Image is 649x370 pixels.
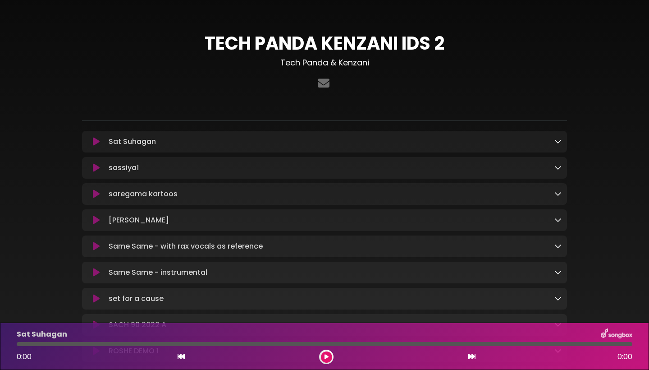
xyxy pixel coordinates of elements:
p: SACH 90 2022 A [109,319,166,330]
p: [PERSON_NAME] [109,215,169,226]
h1: TECH PANDA KENZANI IDS 2 [82,32,567,54]
p: Same Same - instrumental [109,267,207,278]
span: 0:00 [17,351,32,362]
p: sassiya1 [109,162,139,173]
p: Same Same - with rax vocals as reference [109,241,263,252]
span: 0:00 [617,351,632,362]
p: Sat Suhagan [17,329,67,340]
p: set for a cause [109,293,164,304]
img: songbox-logo-white.png [601,328,632,340]
p: saregama kartoos [109,189,178,199]
p: Sat Suhagan [109,136,156,147]
h3: Tech Panda & Kenzani [82,58,567,68]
